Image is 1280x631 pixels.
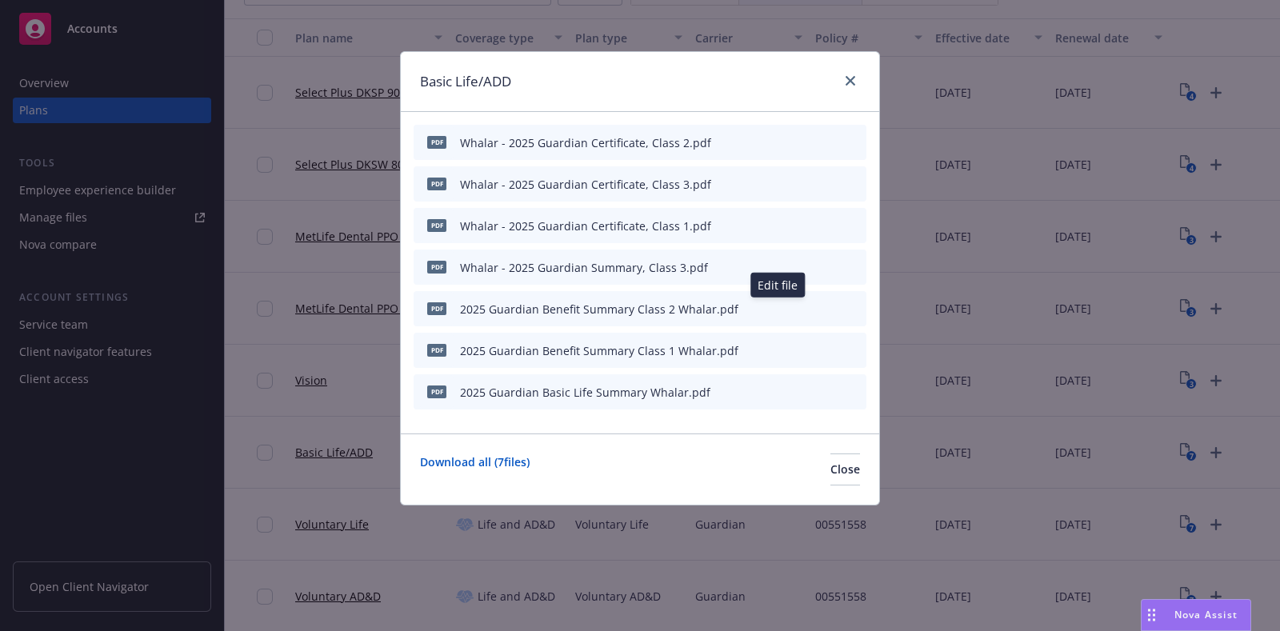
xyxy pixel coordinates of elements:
button: preview file [820,342,834,359]
div: Edit file [750,273,805,298]
button: archive file [847,134,860,151]
button: preview file [820,218,834,234]
span: pdf [427,136,446,148]
button: archive file [847,176,860,193]
span: Close [830,461,860,477]
div: 2025 Guardian Basic Life Summary Whalar.pdf [460,384,710,401]
div: Whalar - 2025 Guardian Certificate, Class 3.pdf [460,176,711,193]
button: download file [794,134,807,151]
div: 2025 Guardian Benefit Summary Class 1 Whalar.pdf [460,342,738,359]
span: pdf [427,178,446,190]
button: download file [794,301,807,317]
button: preview file [820,259,834,276]
a: Download all ( 7 files) [420,453,530,485]
span: pdf [427,344,446,356]
button: archive file [847,342,860,359]
button: preview file [820,384,834,401]
button: archive file [847,301,860,317]
button: archive file [847,259,860,276]
div: 2025 Guardian Benefit Summary Class 2 Whalar.pdf [460,301,738,317]
span: pdf [427,261,446,273]
div: Whalar - 2025 Guardian Summary, Class 3.pdf [460,259,708,276]
button: download file [794,384,807,401]
button: Close [830,453,860,485]
button: archive file [847,384,860,401]
button: archive file [847,218,860,234]
span: Nova Assist [1174,608,1238,621]
button: download file [794,218,807,234]
span: pdf [427,302,446,314]
button: preview file [820,134,834,151]
span: pdf [427,385,446,397]
div: Whalar - 2025 Guardian Certificate, Class 2.pdf [460,134,711,151]
button: download file [794,176,807,193]
span: pdf [427,219,446,231]
button: download file [794,259,807,276]
a: close [841,71,860,90]
button: preview file [820,176,834,193]
div: Drag to move [1142,600,1162,630]
h1: Basic Life/ADD [420,71,511,92]
button: download file [794,342,807,359]
button: Nova Assist [1141,599,1251,631]
div: Whalar - 2025 Guardian Certificate, Class 1.pdf [460,218,711,234]
button: preview file [820,301,834,317]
